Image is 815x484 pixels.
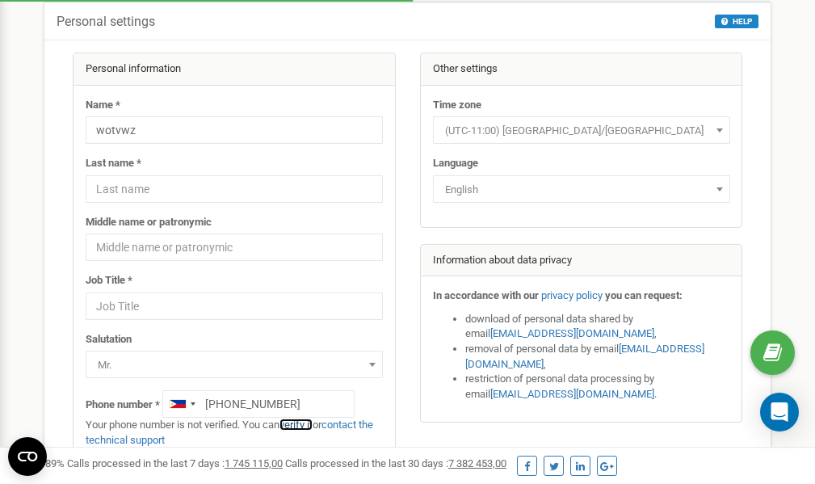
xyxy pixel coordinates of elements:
[86,273,132,288] label: Job Title *
[421,53,742,86] div: Other settings
[86,418,383,448] p: Your phone number is not verified. You can or
[86,234,383,261] input: Middle name or patronymic
[490,327,654,339] a: [EMAIL_ADDRESS][DOMAIN_NAME]
[57,15,155,29] h5: Personal settings
[67,457,283,469] span: Calls processed in the last 7 days :
[605,289,683,301] strong: you can request:
[86,215,212,230] label: Middle name or patronymic
[86,156,141,171] label: Last name *
[433,175,730,203] span: English
[541,289,603,301] a: privacy policy
[490,388,654,400] a: [EMAIL_ADDRESS][DOMAIN_NAME]
[225,457,283,469] u: 1 745 115,00
[465,342,730,372] li: removal of personal data by email ,
[86,116,383,144] input: Name
[448,457,506,469] u: 7 382 453,00
[86,332,132,347] label: Salutation
[8,437,47,476] button: Open CMP widget
[86,351,383,378] span: Mr.
[86,98,120,113] label: Name *
[86,293,383,320] input: Job Title
[433,156,478,171] label: Language
[421,245,742,277] div: Information about data privacy
[86,398,160,413] label: Phone number *
[465,372,730,402] li: restriction of personal data processing by email .
[433,116,730,144] span: (UTC-11:00) Pacific/Midway
[86,175,383,203] input: Last name
[91,354,377,377] span: Mr.
[760,393,799,431] div: Open Intercom Messenger
[433,289,539,301] strong: In accordance with our
[86,419,373,446] a: contact the technical support
[285,457,506,469] span: Calls processed in the last 30 days :
[715,15,758,28] button: HELP
[439,179,725,201] span: English
[433,98,481,113] label: Time zone
[465,343,704,370] a: [EMAIL_ADDRESS][DOMAIN_NAME]
[162,390,355,418] input: +1-800-555-55-55
[163,391,200,417] div: Telephone country code
[279,419,313,431] a: verify it
[465,312,730,342] li: download of personal data shared by email ,
[74,53,395,86] div: Personal information
[439,120,725,142] span: (UTC-11:00) Pacific/Midway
